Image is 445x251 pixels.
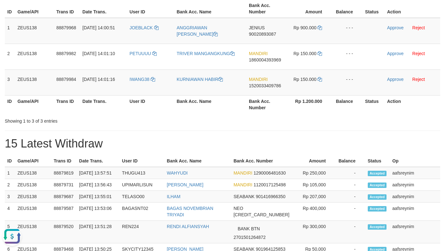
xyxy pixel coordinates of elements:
[368,224,387,230] span: Accepted
[51,221,77,243] td: 88879520
[15,167,51,179] td: ZEUS138
[167,182,203,187] a: [PERSON_NAME]
[318,77,322,82] a: Copy 150000 to clipboard
[77,179,120,191] td: [DATE] 13:56:43
[390,221,440,243] td: aafsreynim
[368,206,387,212] span: Accepted
[390,155,440,167] th: Op
[120,221,164,243] td: REN224
[412,77,425,82] a: Reject
[77,221,120,243] td: [DATE] 13:51:28
[234,235,266,240] span: Copy 2701501264872 to clipboard
[292,203,335,221] td: Rp 400,000
[412,51,425,56] a: Reject
[385,95,440,113] th: Action
[51,179,77,191] td: 88879731
[167,206,213,217] a: BAGAS NOVEMBRIAN TRIYADI
[387,25,404,30] a: Approve
[332,44,362,69] td: - - -
[177,77,223,82] a: KURNIAWAN HABIR
[234,212,290,217] span: Copy 5859458253780390 to clipboard
[368,194,387,200] span: Accepted
[234,194,255,199] span: SEABANK
[130,51,151,56] span: PETUUUU
[80,95,127,113] th: Date Trans.
[249,32,276,37] span: Copy 90020893087 to clipboard
[292,191,335,203] td: Rp 207,000
[292,155,335,167] th: Amount
[390,179,440,191] td: aafsreynim
[256,194,285,199] span: Copy 901416966350 to clipboard
[368,183,387,188] span: Accepted
[177,51,235,56] a: TRIVER MANGANGKUNG
[3,3,22,22] button: Open LiveChat chat widget
[332,69,362,95] td: - - -
[292,221,335,243] td: Rp 300,000
[293,77,316,82] span: Rp 150.000
[77,155,120,167] th: Date Trans.
[5,179,15,191] td: 2
[335,221,365,243] td: -
[5,115,181,124] div: Showing 1 to 3 of 3 entries
[249,51,268,56] span: MANDIRI
[335,155,365,167] th: Balance
[130,77,155,82] a: IWANG38
[246,95,285,113] th: Bank Acc. Number
[318,25,322,30] a: Copy 900000 to clipboard
[292,167,335,179] td: Rp 250,000
[387,51,404,56] a: Approve
[5,95,15,113] th: ID
[249,83,281,88] span: Copy 1520033409786 to clipboard
[249,25,265,30] span: JENIUS
[51,191,77,203] td: 88879687
[164,155,231,167] th: Bank Acc. Name
[130,25,159,30] a: JOEBLACK
[254,182,286,187] span: Copy 1120017125498 to clipboard
[5,191,15,203] td: 3
[5,221,15,243] td: 5
[167,194,181,199] a: ILHAM
[285,95,332,113] th: Rp 1.200.000
[363,95,385,113] th: Status
[127,95,174,113] th: User ID
[390,167,440,179] td: aafsreynim
[292,179,335,191] td: Rp 105,000
[56,77,76,82] span: 88879984
[130,77,150,82] span: IWANG38
[167,170,188,176] a: WAHYUDI
[234,170,252,176] span: MANDIRI
[293,25,316,30] span: Rp 900.000
[77,191,120,203] td: [DATE] 13:55:01
[15,44,54,69] td: ZEUS138
[234,182,252,187] span: MANDIRI
[15,221,51,243] td: ZEUS138
[120,179,164,191] td: UPIMARLISUN
[15,18,54,44] td: ZEUS138
[5,155,15,167] th: ID
[56,51,76,56] span: 88879982
[387,77,404,82] a: Approve
[365,155,390,167] th: Status
[54,95,80,113] th: Trans ID
[130,51,157,56] a: PETUUUU
[5,69,15,95] td: 3
[335,179,365,191] td: -
[174,95,246,113] th: Bank Acc. Name
[120,155,164,167] th: User ID
[335,203,365,221] td: -
[51,155,77,167] th: Trans ID
[390,191,440,203] td: aafsreynim
[249,57,281,62] span: Copy 1860004393969 to clipboard
[120,167,164,179] td: THUGU413
[82,77,115,82] span: [DATE] 14:01:16
[56,25,76,30] span: 88879968
[15,155,51,167] th: Game/API
[5,18,15,44] td: 1
[177,25,218,37] a: ANGGRIAWAN [PERSON_NAME]
[167,224,209,229] a: RENDI ALFIANSYAH
[332,18,362,44] td: - - -
[5,137,440,150] h1: 15 Latest Withdraw
[335,191,365,203] td: -
[82,25,115,30] span: [DATE] 14:00:51
[318,51,322,56] a: Copy 150000 to clipboard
